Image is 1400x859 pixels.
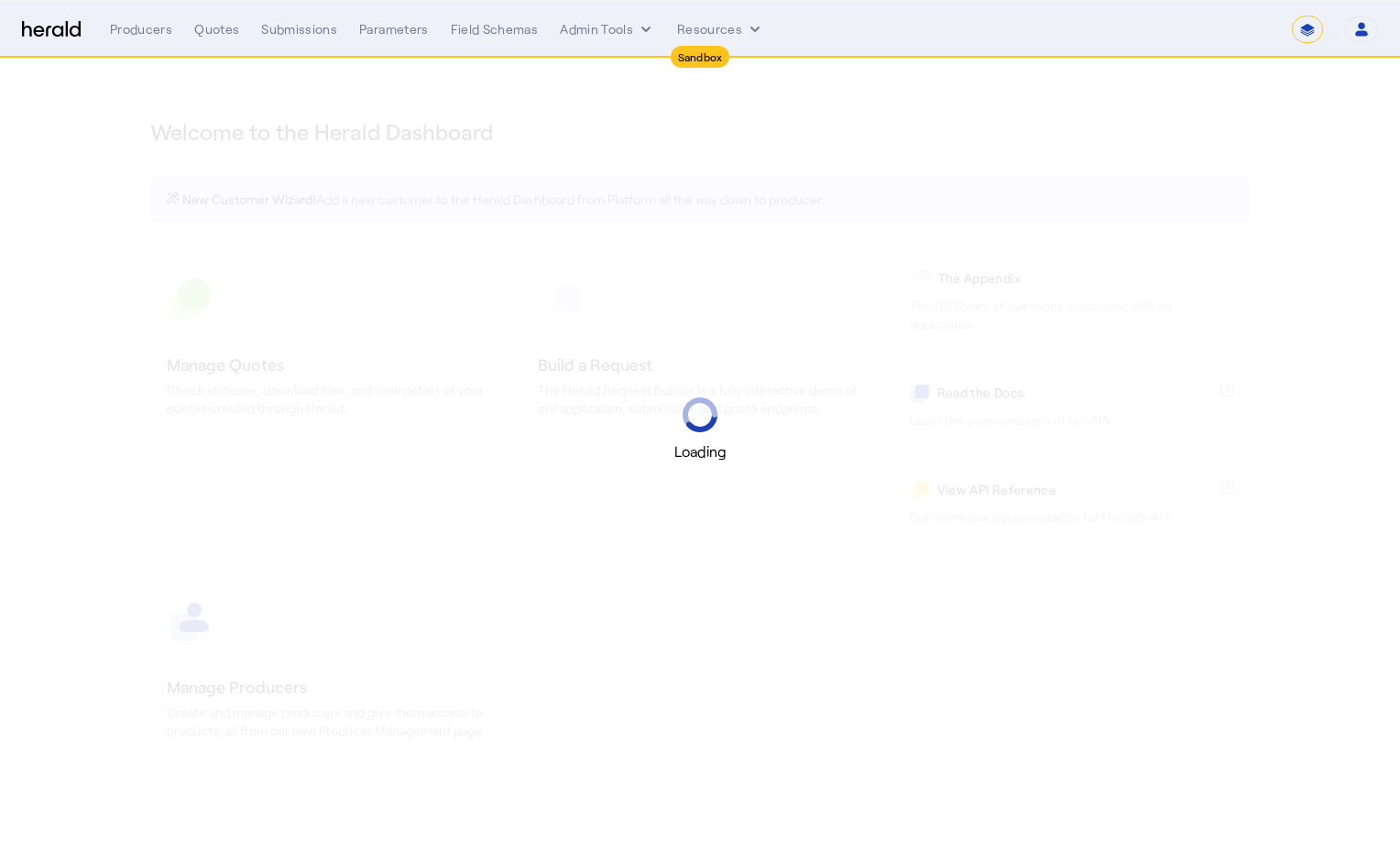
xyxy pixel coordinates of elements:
[194,20,239,38] div: Quotes
[22,21,81,38] img: Herald Logo
[110,20,172,38] div: Producers
[261,20,337,38] div: Submissions
[359,20,429,38] div: Parameters
[677,20,764,38] button: Resources dropdown menu
[671,46,730,68] div: Sandbox
[560,20,655,38] button: internal dropdown menu
[451,20,539,38] div: Field Schemas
